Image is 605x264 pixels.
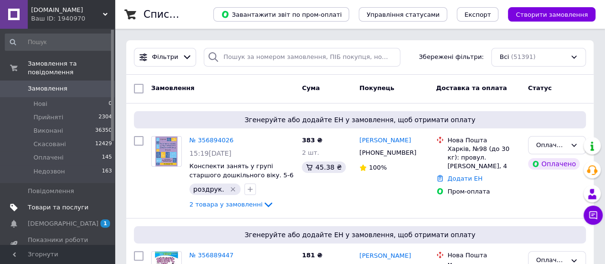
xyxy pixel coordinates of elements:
span: (51391) [511,53,536,60]
span: 1 [100,219,110,228]
span: Завантажити звіт по пром-оплаті [221,10,341,19]
span: Згенеруйте або додайте ЕН у замовлення, щоб отримати оплату [138,115,582,125]
svg: Видалити мітку [229,185,237,193]
div: [PHONE_NUMBER] [357,147,418,159]
span: Прийняті [33,113,63,122]
input: Пошук [5,34,113,51]
span: [DEMOGRAPHIC_DATA] [28,219,99,228]
a: Створити замовлення [498,11,595,18]
button: Експорт [457,7,499,22]
span: Замовлення та повідомлення [28,59,115,77]
span: Всі [499,53,509,62]
span: 0 [109,100,112,108]
div: Оплачено [528,158,580,170]
span: Збережені фільтри: [419,53,484,62]
span: Фільтри [152,53,178,62]
span: 36350 [95,126,112,135]
div: Пром-оплата [448,187,520,196]
span: 181 ₴ [302,252,322,259]
span: Скасовані [33,140,66,149]
a: № 356894026 [189,137,233,144]
span: Cума [302,84,319,92]
span: Згенеруйте або додайте ЕН у замовлення, щоб отримати оплату [138,230,582,240]
span: Замовлення [28,84,67,93]
a: № 356889447 [189,252,233,259]
span: 100% [369,164,386,171]
div: Нова Пошта [448,136,520,145]
span: Виконані [33,126,63,135]
span: роздрук. [193,185,224,193]
div: Оплачено [536,140,566,150]
span: 2 шт. [302,149,319,156]
a: 2 товара у замовленні [189,201,274,208]
h1: Список замовлень [143,9,241,20]
span: Показники роботи компанії [28,236,88,253]
span: 15:19[DATE] [189,149,231,157]
div: Нова Пошта [448,251,520,260]
span: 2304 [99,113,112,122]
input: Пошук за номером замовлення, ПІБ покупця, номером телефону, Email, номером накладної [204,48,400,67]
img: Фото товару [155,137,177,166]
button: Чат з покупцем [583,206,603,225]
span: Статус [528,84,552,92]
span: 145 [102,153,112,162]
button: Завантажити звіт по пром-оплаті [213,7,349,22]
span: Експорт [464,11,491,18]
span: Оплачені [33,153,64,162]
span: 2 товара у замовленні [189,201,263,208]
span: Доставка та оплата [436,84,507,92]
div: 45.38 ₴ [302,161,345,173]
div: Ваш ID: 1940970 [31,14,115,23]
span: 12429 [95,140,112,149]
a: [PERSON_NAME] [359,252,411,261]
span: Управління статусами [366,11,440,18]
button: Створити замовлення [508,7,595,22]
a: Конспекти занять у групі старшого дошкільного віку. 5-6 років. Готуємось до [GEOGRAPHIC_DATA]. Ос... [189,162,294,196]
span: Недозвон [33,167,65,176]
a: [PERSON_NAME] [359,136,411,145]
a: Фото товару [151,136,182,167]
span: 163 [102,167,112,176]
a: Додати ЕН [448,175,483,182]
span: Повідомлення [28,187,74,195]
span: Покупець [359,84,394,92]
div: Харків, №98 (до 30 кг): провул. [PERSON_NAME], 4 [448,145,520,171]
span: Створити замовлення [516,11,588,18]
span: 383 ₴ [302,137,322,144]
span: Gugabook.com.ua [31,6,103,14]
span: Товари та послуги [28,203,88,212]
span: Замовлення [151,84,194,92]
button: Управління статусами [359,7,447,22]
span: Нові [33,100,47,108]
